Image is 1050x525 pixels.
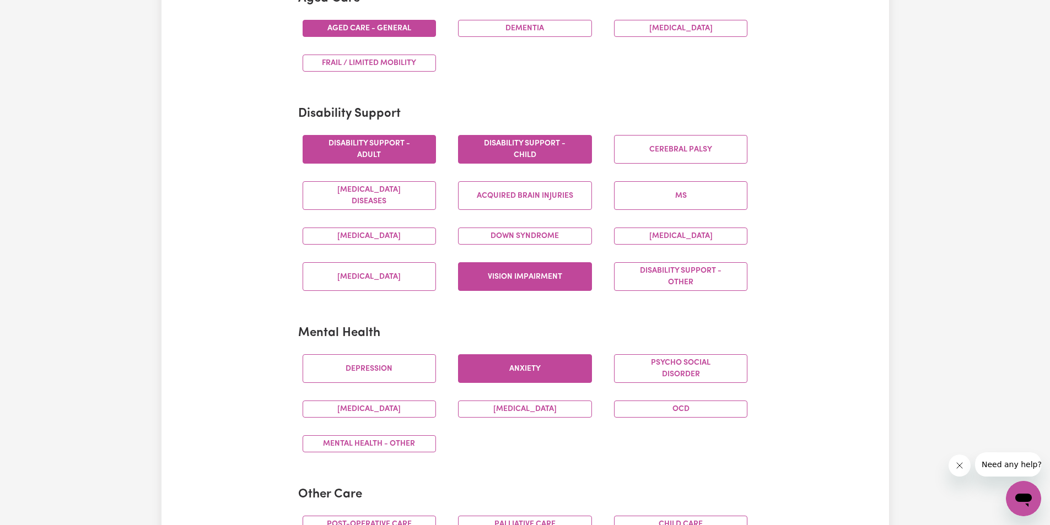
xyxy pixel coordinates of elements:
[303,354,437,383] button: Depression
[614,354,748,383] button: Psycho social disorder
[303,262,437,291] button: [MEDICAL_DATA]
[458,135,592,164] button: Disability support - Child
[298,326,752,341] h2: Mental Health
[1006,481,1041,516] iframe: Button to launch messaging window
[303,55,437,72] button: Frail / limited mobility
[614,135,748,164] button: Cerebral Palsy
[298,488,752,502] h2: Other Care
[614,20,748,37] button: [MEDICAL_DATA]
[458,262,592,291] button: Vision impairment
[458,354,592,383] button: Anxiety
[303,435,437,452] button: Mental Health - Other
[614,181,748,210] button: MS
[303,400,437,418] button: [MEDICAL_DATA]
[458,20,592,37] button: Dementia
[303,20,437,37] button: Aged care - General
[458,181,592,210] button: Acquired Brain Injuries
[614,228,748,245] button: [MEDICAL_DATA]
[614,262,748,291] button: Disability support - Other
[458,400,592,418] button: [MEDICAL_DATA]
[298,107,752,122] h2: Disability Support
[7,8,67,17] span: Need any help?
[614,400,748,418] button: OCD
[949,454,971,477] iframe: Close message
[975,452,1041,477] iframe: Message from company
[303,228,437,245] button: [MEDICAL_DATA]
[458,228,592,245] button: Down syndrome
[303,181,437,210] button: [MEDICAL_DATA] Diseases
[303,135,437,164] button: Disability support - Adult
